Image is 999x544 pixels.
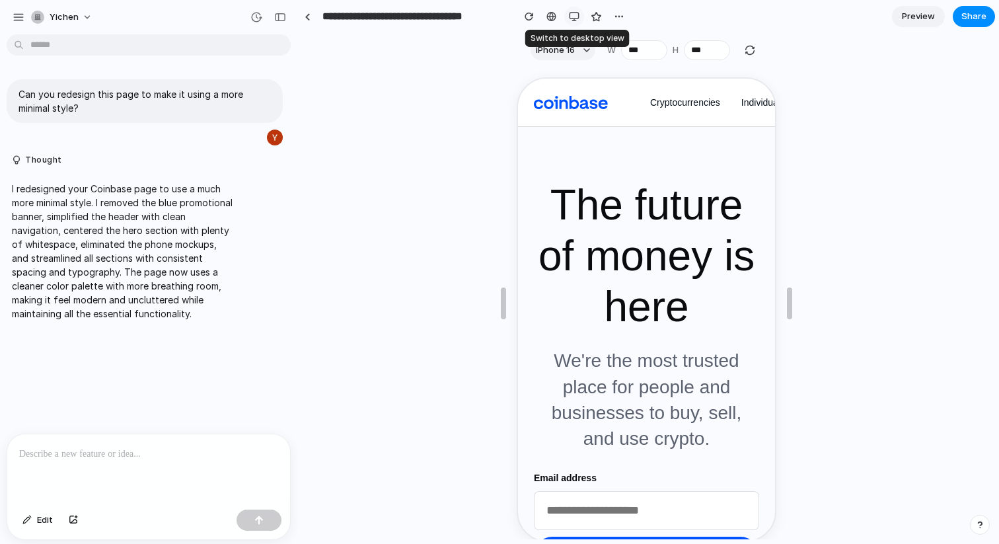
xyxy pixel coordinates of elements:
[531,40,595,60] button: iPhone 16
[525,30,630,47] div: Switch to desktop view
[536,44,575,57] span: iPhone 16
[953,6,995,27] button: Share
[26,7,99,28] button: yichen
[16,17,90,30] img: Coinbase Logo
[673,44,679,57] label: H
[122,19,213,29] a: Cryptocurrencies
[16,394,241,405] p: Email address
[37,514,53,527] span: Edit
[607,44,616,57] label: W
[16,101,241,253] h1: The future of money is here
[902,10,935,23] span: Preview
[223,19,267,29] span: Individuals
[132,19,202,29] span: Cryptocurrencies
[892,6,945,27] a: Preview
[16,458,241,495] button: Sign up
[961,10,986,23] span: Share
[16,269,241,373] p: We're the most trusted place for people and businesses to buy, sell, and use crypto.
[16,17,90,30] a: Home
[18,87,271,115] p: Can you redesign this page to make it using a more minimal style?
[12,182,233,321] p: I redesigned your Coinbase page to use a much more minimal style. I removed the blue promotional ...
[50,11,79,24] span: yichen
[16,510,59,531] button: Edit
